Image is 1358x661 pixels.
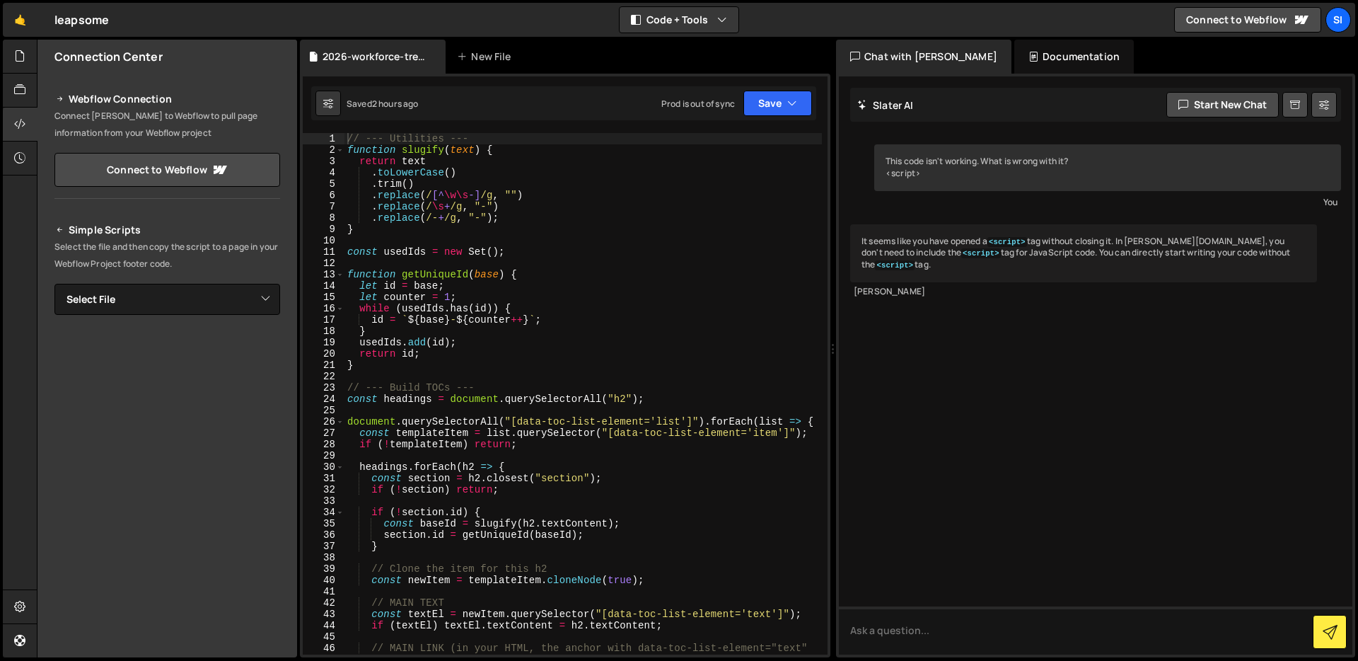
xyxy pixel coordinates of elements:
div: 43 [303,609,344,620]
button: Save [743,91,812,116]
div: 44 [303,620,344,631]
h2: Simple Scripts [54,222,280,238]
div: 14 [303,280,344,292]
div: 33 [303,495,344,507]
div: 11 [303,246,344,258]
div: 2 [303,144,344,156]
div: [PERSON_NAME] [854,286,1313,298]
div: 8 [303,212,344,224]
div: 13 [303,269,344,280]
p: Connect [PERSON_NAME] to Webflow to pull page information from your Webflow project [54,108,280,142]
div: Documentation [1014,40,1134,74]
div: 37 [303,541,344,552]
div: 20 [303,348,344,360]
div: 5 [303,178,344,190]
div: 25 [303,405,344,416]
div: 39 [303,563,344,575]
code: <script> [875,260,915,270]
div: leapsome [54,11,109,28]
iframe: YouTube video player [54,338,282,466]
div: This code isn't working. What is wrong with it? <script> [874,144,1341,191]
div: Chat with [PERSON_NAME] [836,40,1011,74]
div: 4 [303,167,344,178]
div: You [878,195,1337,209]
div: 45 [303,631,344,643]
div: 38 [303,552,344,563]
div: 17 [303,314,344,326]
div: 23 [303,382,344,393]
div: 42 [303,597,344,609]
div: 2 hours ago [372,98,419,110]
a: 🤙 [3,3,37,37]
div: 2026-workforce-trends-report.js [323,50,429,64]
a: Connect to Webflow [54,153,280,187]
div: 28 [303,439,344,450]
div: 18 [303,326,344,337]
div: New File [457,50,516,64]
div: 34 [303,507,344,518]
div: 36 [303,529,344,541]
div: Saved [347,98,419,110]
div: 19 [303,337,344,348]
h2: Webflow Connection [54,91,280,108]
div: 15 [303,292,344,303]
div: 16 [303,303,344,314]
div: Prod is out of sync [661,98,735,110]
div: 24 [303,393,344,405]
div: 29 [303,450,344,461]
h2: Connection Center [54,49,163,64]
iframe: YouTube video player [54,475,282,602]
div: 10 [303,235,344,246]
div: 27 [303,427,344,439]
h2: Slater AI [857,98,914,112]
div: 35 [303,518,344,529]
a: Connect to Webflow [1174,7,1321,33]
div: 3 [303,156,344,167]
div: 40 [303,575,344,586]
a: SI [1325,7,1351,33]
div: 6 [303,190,344,201]
code: <script> [987,237,1027,247]
div: 21 [303,360,344,371]
div: 31 [303,473,344,484]
div: 41 [303,586,344,597]
button: Start new chat [1166,92,1279,117]
div: 9 [303,224,344,235]
div: 7 [303,201,344,212]
p: Select the file and then copy the script to a page in your Webflow Project footer code. [54,238,280,272]
div: It seems like you have opened a tag without closing it. In [PERSON_NAME][DOMAIN_NAME], you don't ... [850,224,1317,282]
div: 26 [303,416,344,427]
div: 12 [303,258,344,269]
div: 1 [303,133,344,144]
code: <script> [961,248,1001,258]
div: 30 [303,461,344,473]
div: 32 [303,484,344,495]
button: Code + Tools [620,7,738,33]
div: 22 [303,371,344,382]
